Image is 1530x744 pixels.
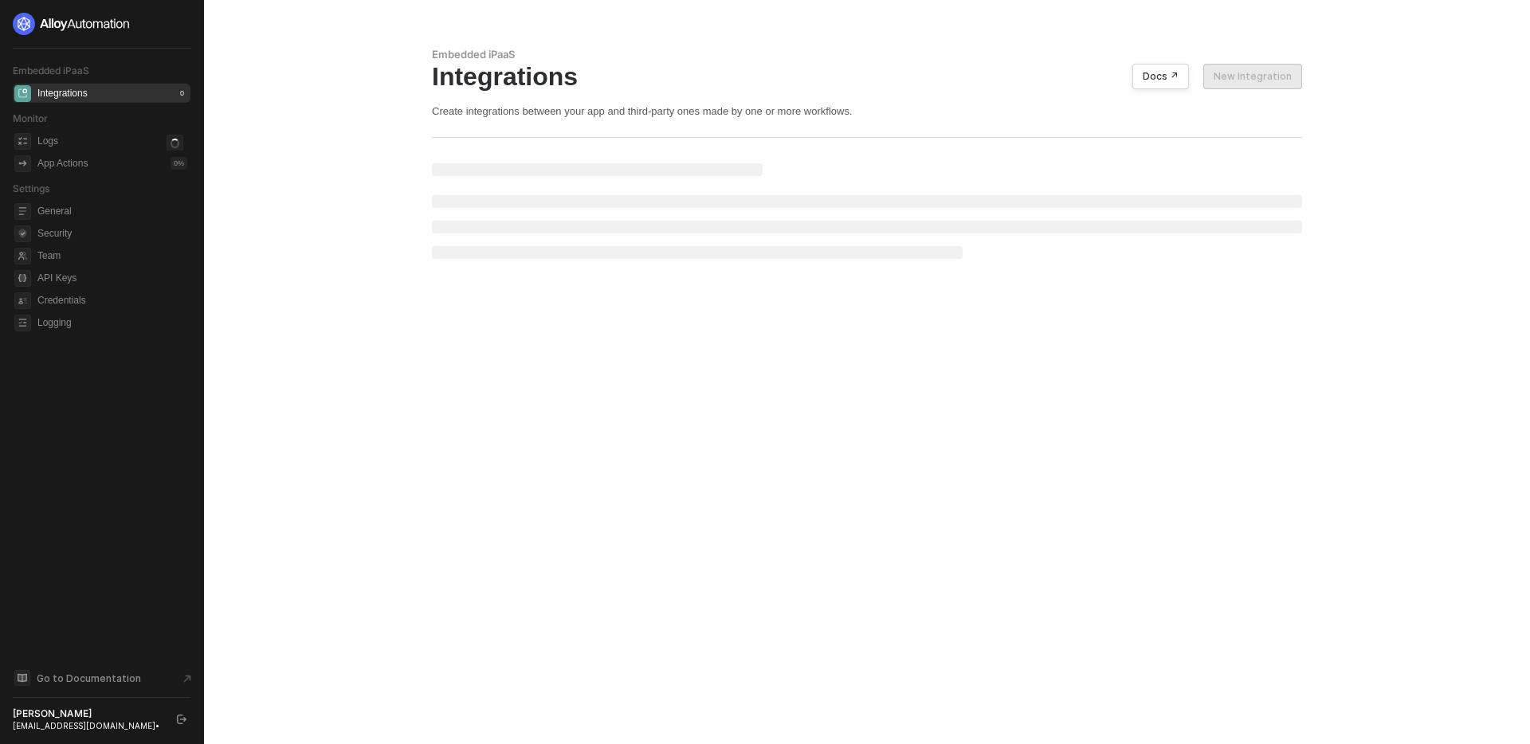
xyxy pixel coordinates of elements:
span: Embedded iPaaS [13,65,89,76]
button: New Integration [1203,64,1302,89]
span: api-key [14,270,31,287]
span: Monitor [13,112,48,124]
span: team [14,248,31,264]
div: 0 % [171,157,187,170]
span: API Keys [37,268,187,288]
span: Team [37,246,187,265]
span: icon-app-actions [14,155,31,172]
span: icon-loader [167,135,183,151]
span: Credentials [37,291,187,310]
div: Embedded iPaaS [432,48,1302,61]
span: Go to Documentation [37,672,141,685]
div: Create integrations between your app and third-party ones made by one or more workflows. [432,104,1302,118]
a: Knowledge Base [13,668,191,687]
span: Logging [37,313,187,332]
span: document-arrow [179,671,195,687]
div: Docs ↗ [1143,70,1179,83]
span: general [14,203,31,220]
button: Docs ↗ [1132,64,1189,89]
div: 0 [177,87,187,100]
a: logo [13,13,190,35]
span: Settings [13,182,49,194]
div: [PERSON_NAME] [13,707,163,720]
span: security [14,225,31,242]
div: [EMAIL_ADDRESS][DOMAIN_NAME] • [13,720,163,731]
div: Integrations [432,61,1302,92]
span: Security [37,224,187,243]
span: logging [14,315,31,331]
div: Logs [37,135,58,148]
span: icon-logs [14,133,31,150]
span: credentials [14,292,31,309]
div: Integrations [37,87,88,100]
span: logout [177,715,186,724]
span: documentation [14,670,30,686]
img: logo [13,13,131,35]
span: integrations [14,85,31,102]
div: App Actions [37,157,88,170]
span: General [37,202,187,221]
